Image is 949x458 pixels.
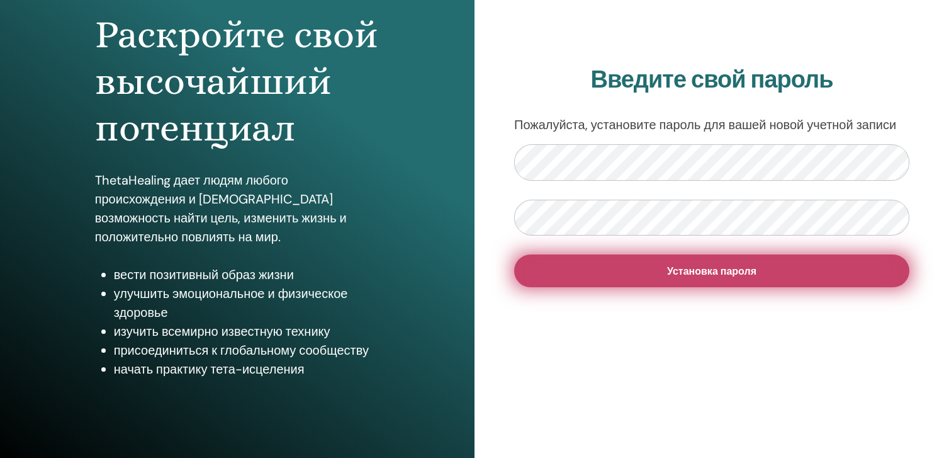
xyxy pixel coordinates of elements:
li: вести позитивный образ жизни [114,265,380,284]
li: улучшить эмоциональное и физическое здоровье [114,284,380,322]
h2: Введите свой пароль [514,66,909,94]
p: Пожалуйста, установите пароль для вашей новой учетной записи [514,115,909,134]
li: начать практику тета-исцеления [114,360,380,379]
h1: Раскройте свой высочайший потенциал [95,11,380,152]
li: присоединиться к глобальному сообществу [114,341,380,360]
p: ThetaHealing дает людям любого происхождения и [DEMOGRAPHIC_DATA] возможность найти цель, изменит... [95,171,380,246]
span: Установка пароля [667,265,756,278]
button: Установка пароля [514,255,909,287]
li: изучить всемирно известную технику [114,322,380,341]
